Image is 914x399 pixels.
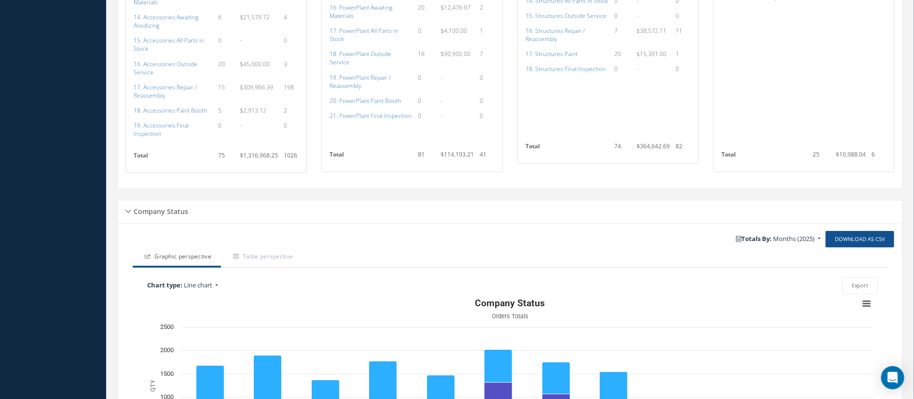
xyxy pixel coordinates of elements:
[477,147,498,167] td: 41
[637,12,638,20] span: -
[441,97,443,105] span: -
[327,147,415,167] th: Total
[215,103,237,118] td: 5
[215,148,237,168] td: 75
[637,142,670,150] span: $364,642.69
[184,281,212,289] span: Line chart
[133,247,221,268] a: Graphic perspective
[415,46,438,70] td: 16
[736,234,772,243] b: Totals By:
[732,232,826,246] a: Totals By: Months (2025)
[477,46,498,70] td: 7
[810,147,833,167] td: 25
[836,150,866,158] span: $10,988.04
[611,8,634,23] td: 0
[526,27,585,43] a: 16. Structures Repair / Reassembly
[526,65,606,73] a: 18. Structures Final Inspection
[215,57,237,80] td: 20
[240,106,266,114] span: $2,913.12
[142,278,378,293] a: Chart type: Line chart
[281,10,302,33] td: 4
[281,57,302,80] td: 3
[330,73,391,90] a: 19. PowerPlant Repair / Reassembly
[611,139,634,158] td: 74
[774,234,815,243] span: Months (2025)
[240,60,270,68] span: $45,000.00
[441,50,471,58] span: $90,900.00
[149,380,156,392] text: QTY
[673,23,693,46] td: 11
[611,23,634,46] td: 7
[637,27,666,35] span: $38,572.11
[281,33,302,56] td: 0
[477,70,498,93] td: 0
[485,349,512,382] path: June, 706. Work orders received.
[441,3,471,12] span: $12,476.97
[281,103,302,118] td: 2
[441,27,467,35] span: $4,100.00
[134,106,207,114] a: 18. Accessories Paint Booth
[673,61,693,76] td: 0
[441,73,443,82] span: -
[131,204,188,216] h5: Company Status
[160,323,174,330] text: 2500
[215,118,237,141] td: 0
[611,46,634,61] td: 20
[881,366,904,389] div: Open Intercom Messenger
[330,3,392,20] a: 16. PowerPlant Awaiting Materials
[492,313,528,320] text: Orders Totals
[369,361,397,399] path: April, 805. Work orders received.
[134,121,189,138] a: 19. Accessories Final Inspection
[637,65,638,73] span: -
[240,121,242,129] span: -
[415,93,438,108] td: 0
[826,231,894,248] a: Download as CSV
[131,148,215,168] th: Total
[281,118,302,141] td: 0
[477,108,498,123] td: 0
[441,112,443,120] span: -
[526,12,607,20] a: 15. Structures Outside Service
[147,281,182,289] b: Chart type:
[240,13,270,21] span: $21,579.72
[134,36,204,53] a: 15. Accessories All Parts in Stock
[477,93,498,108] td: 0
[475,298,545,309] text: Company Status
[673,46,693,61] td: 1
[673,8,693,23] td: 0
[673,139,693,158] td: 82
[134,83,197,100] a: 17. Accessories Repair / Reassembly
[330,27,398,43] a: 17. PowerPlant All Parts in Stock
[415,108,438,123] td: 0
[330,50,391,66] a: 18. PowerPlant Outside Service
[160,370,174,377] text: 1500
[134,60,197,76] a: 16. Accessories Outside Service
[215,80,237,103] td: 15
[869,147,889,167] td: 6
[415,147,438,167] td: 81
[215,33,237,56] td: 0
[523,139,611,158] th: Total
[441,150,474,158] span: $114,193.21
[240,151,278,159] span: $1,316,968.25
[240,83,273,91] span: $309,966.39
[415,23,438,46] td: 0
[477,23,498,46] td: 1
[860,297,873,311] button: View chart menu, Company Status
[281,148,302,168] td: 1026
[542,362,570,394] path: July, 678. Work orders received.
[843,277,878,294] button: Export
[240,36,242,44] span: -
[415,70,438,93] td: 0
[330,112,412,120] a: 21. PowerPlant Final Inspection
[526,50,578,58] a: 17. Structures Paint
[330,97,401,105] a: 20. PowerPlant Paint Booth
[281,80,302,103] td: 198
[215,10,237,33] td: 6
[611,61,634,76] td: 0
[719,147,810,167] th: Total
[221,247,303,268] a: Table perspective
[160,346,174,354] text: 2000
[637,50,666,58] span: $15,391.00
[134,13,198,29] a: 14. Accessories Awaiting Anodizing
